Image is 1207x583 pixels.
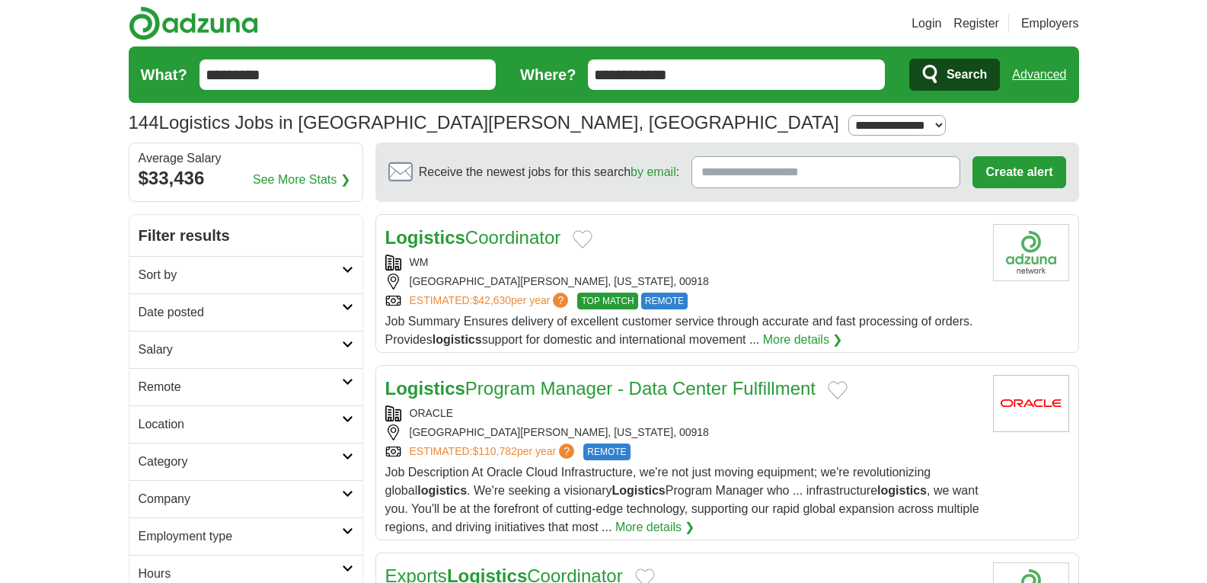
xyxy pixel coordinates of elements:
[129,517,362,555] a: Employment type
[472,445,516,457] span: $110,782
[129,256,362,293] a: Sort by
[385,274,981,290] div: [GEOGRAPHIC_DATA][PERSON_NAME], [US_STATE], 00918
[1021,14,1079,33] a: Employers
[385,378,816,399] a: LogisticsProgram Manager - Data Center Fulfillment
[410,444,578,460] a: ESTIMATED:$110,782per year?
[410,293,572,309] a: ESTIMATED:$42,630per year?
[641,293,688,309] span: REMOTE
[129,368,362,405] a: Remote
[129,443,362,480] a: Category
[909,59,1000,91] button: Search
[433,333,482,346] strong: logistics
[972,156,1065,188] button: Create alert
[253,171,350,189] a: See More Stats ❯
[129,215,362,256] h2: Filter results
[953,14,999,33] a: Register
[139,453,342,471] h2: Category
[877,484,927,497] strong: logistics
[993,224,1069,281] img: Company logo
[763,331,843,349] a: More details ❯
[385,315,973,346] span: Job Summary Ensures delivery of excellent customer service through accurate and fast processing o...
[385,466,979,533] span: Job Description At Oracle Cloud Infrastructure, we're not just moving equipment; we're revolution...
[520,63,576,86] label: Where?
[141,63,187,86] label: What?
[139,527,342,546] h2: Employment type
[139,490,342,508] h2: Company
[129,405,362,443] a: Location
[615,518,695,537] a: More details ❯
[129,112,839,133] h1: Logistics Jobs in [GEOGRAPHIC_DATA][PERSON_NAME], [GEOGRAPHIC_DATA]
[417,484,467,497] strong: logistics
[139,415,342,434] h2: Location
[385,227,465,248] strong: Logistics
[385,227,561,248] a: LogisticsCoordinator
[139,165,353,192] div: $33,436
[912,14,941,33] a: Login
[828,381,848,399] button: Add to favorite jobs
[139,378,342,396] h2: Remote
[129,331,362,368] a: Salary
[577,293,637,309] span: TOP MATCH
[129,109,159,136] span: 144
[410,407,454,419] a: ORACLE
[553,293,568,308] span: ?
[129,6,258,40] img: Adzuna logo
[129,480,362,517] a: Company
[139,152,353,165] div: Average Salary
[385,255,981,271] div: WM
[472,294,511,306] span: $42,630
[139,303,342,322] h2: Date posted
[573,230,592,248] button: Add to favorite jobs
[947,59,987,90] span: Search
[129,293,362,331] a: Date posted
[559,444,574,459] span: ?
[385,424,981,440] div: [GEOGRAPHIC_DATA][PERSON_NAME], [US_STATE], 00918
[419,163,679,181] span: Receive the newest jobs for this search :
[385,378,465,399] strong: Logistics
[139,266,342,284] h2: Sort by
[993,375,1069,432] img: Oracle logo
[612,484,666,497] strong: Logistics
[1012,59,1066,90] a: Advanced
[139,565,342,583] h2: Hours
[139,341,342,359] h2: Salary
[583,444,630,460] span: REMOTE
[631,165,676,178] a: by email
